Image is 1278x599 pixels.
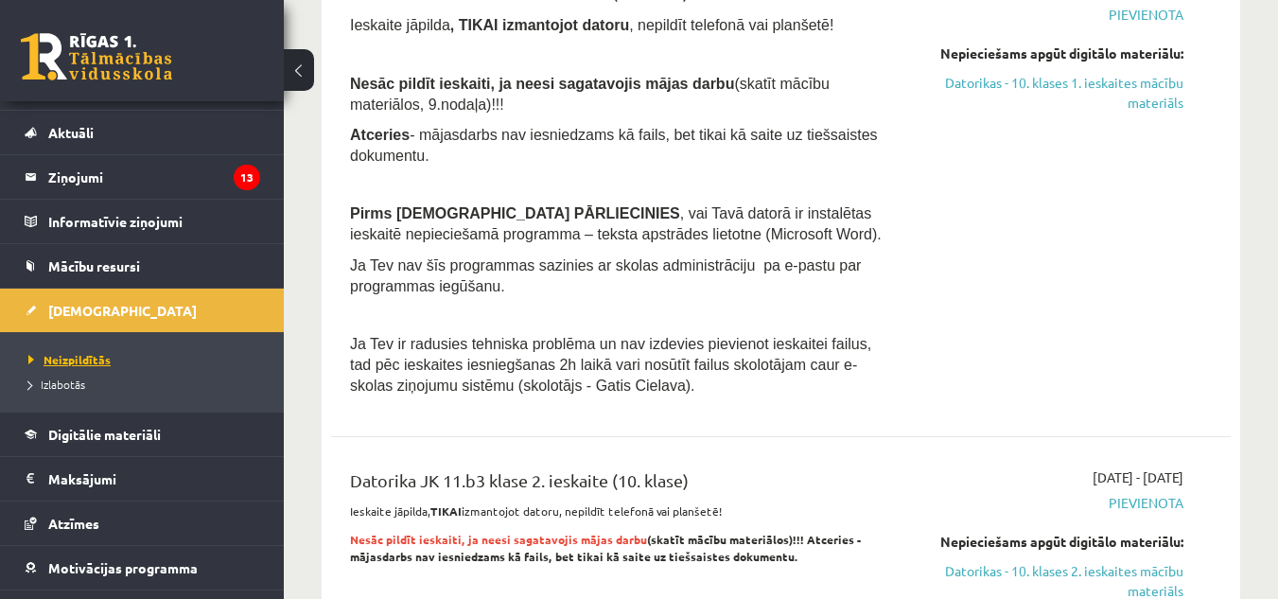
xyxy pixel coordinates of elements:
[25,244,260,288] a: Mācību resursi
[350,17,833,33] span: Ieskaite jāpilda , nepildīt telefonā vai planšetē!
[25,111,260,154] a: Aktuāli
[350,532,647,547] span: Nesāc pildīt ieskaiti, ja neesi sagatavojis mājas darbu
[48,302,197,319] span: [DEMOGRAPHIC_DATA]
[350,257,861,294] span: Ja Tev nav šīs programmas sazinies ar skolas administrāciju pa e-pastu par programmas iegūšanu.
[924,5,1183,25] span: Pievienota
[28,352,111,367] span: Neizpildītās
[28,351,265,368] a: Neizpildītās
[350,467,896,502] div: Datorika JK 11.b3 klase 2. ieskaite (10. klase)
[48,200,260,243] legend: Informatīvie ziņojumi
[48,257,140,274] span: Mācību resursi
[48,426,161,443] span: Digitālie materiāli
[48,515,99,532] span: Atzīmes
[28,377,85,392] span: Izlabotās
[430,503,462,519] strong: TIKAI
[350,205,680,221] span: Pirms [DEMOGRAPHIC_DATA] PĀRLIECINIES
[25,200,260,243] a: Informatīvie ziņojumi
[25,457,260,501] a: Maksājumi
[25,413,260,456] a: Digitālie materiāli
[48,457,260,501] legend: Maksājumi
[350,127,878,164] span: - mājasdarbs nav iesniedzams kā fails, bet tikai kā saite uz tiešsaistes dokumentu.
[25,546,260,590] a: Motivācijas programma
[350,532,862,564] strong: (skatīt mācību materiālos)!!! Atceries - mājasdarbs nav iesniedzams kā fails, bet tikai kā saite ...
[924,532,1183,552] div: Nepieciešams apgūt digitālo materiālu:
[25,289,260,332] a: [DEMOGRAPHIC_DATA]
[450,17,629,33] b: , TIKAI izmantojot datoru
[924,73,1183,113] a: Datorikas - 10. klases 1. ieskaites mācību materiāls
[1093,467,1183,487] span: [DATE] - [DATE]
[234,165,260,190] i: 13
[48,124,94,141] span: Aktuāli
[350,76,830,113] span: (skatīt mācību materiālos, 9.nodaļa)!!!
[350,127,410,143] b: Atceries
[350,502,896,520] p: Ieskaite jāpilda, izmantojot datoru, nepildīt telefonā vai planšetē!
[350,76,734,92] span: Nesāc pildīt ieskaiti, ja neesi sagatavojis mājas darbu
[48,155,260,199] legend: Ziņojumi
[924,44,1183,63] div: Nepieciešams apgūt digitālo materiālu:
[25,155,260,199] a: Ziņojumi13
[25,502,260,545] a: Atzīmes
[21,33,172,80] a: Rīgas 1. Tālmācības vidusskola
[28,376,265,393] a: Izlabotās
[350,336,871,394] span: Ja Tev ir radusies tehniska problēma un nav izdevies pievienot ieskaitei failus, tad pēc ieskaite...
[924,493,1183,513] span: Pievienota
[48,559,198,576] span: Motivācijas programma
